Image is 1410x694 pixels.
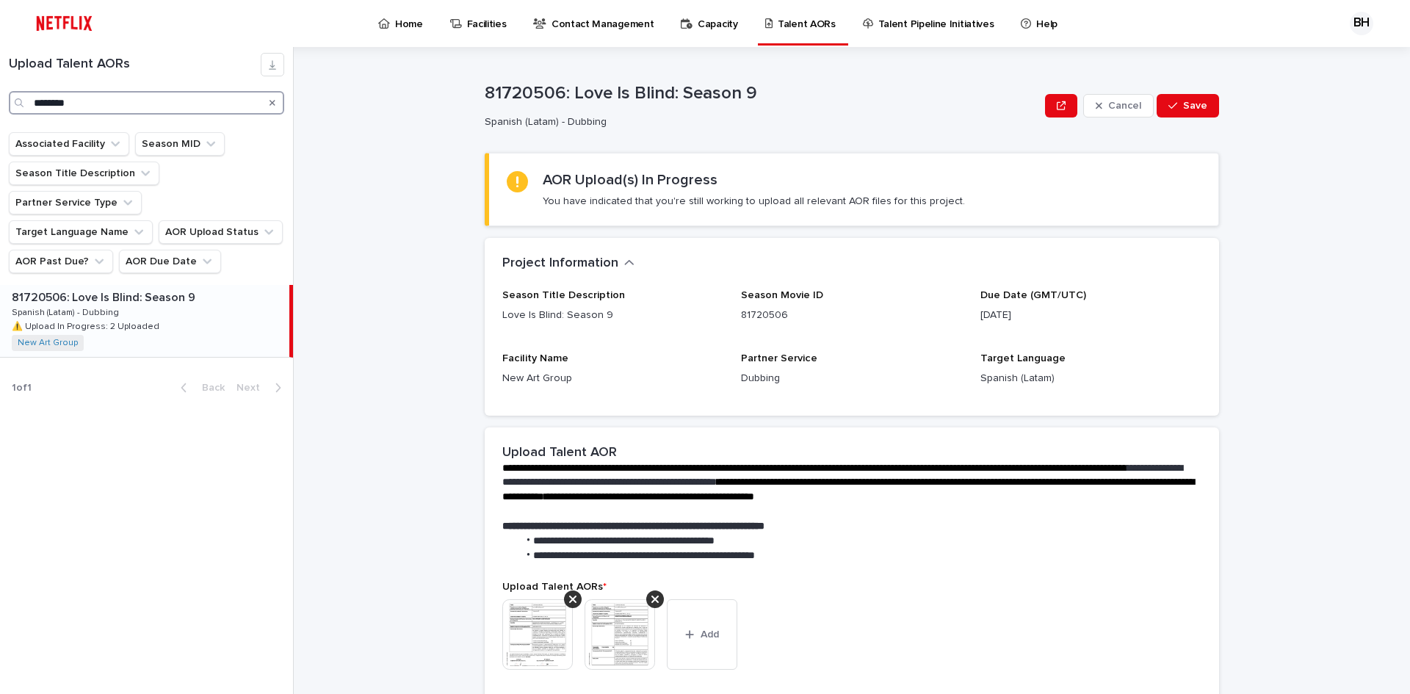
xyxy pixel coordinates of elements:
[980,371,1201,386] p: Spanish (Latam)
[543,195,965,208] p: You have indicated that you're still working to upload all relevant AOR files for this project.
[119,250,221,273] button: AOR Due Date
[1350,12,1373,35] div: BH
[9,57,261,73] h1: Upload Talent AORs
[485,116,1033,129] p: Spanish (Latam) - Dubbing
[236,383,269,393] span: Next
[502,353,568,364] span: Facility Name
[741,371,962,386] p: Dubbing
[18,338,78,348] a: New Art Group
[502,445,617,461] h2: Upload Talent AOR
[502,308,723,323] p: Love Is Blind: Season 9
[9,162,159,185] button: Season Title Description
[980,353,1066,364] span: Target Language
[980,290,1086,300] span: Due Date (GMT/UTC)
[9,220,153,244] button: Target Language Name
[29,9,99,38] img: ifQbXi3ZQGMSEF7WDB7W
[1083,94,1154,118] button: Cancel
[485,83,1039,104] p: 81720506: Love Is Blind: Season 9
[12,305,122,318] p: Spanish (Latam) - Dubbing
[231,381,293,394] button: Next
[543,171,717,189] h2: AOR Upload(s) In Progress
[701,629,719,640] span: Add
[9,91,284,115] input: Search
[980,308,1201,323] p: [DATE]
[1108,101,1141,111] span: Cancel
[667,599,737,670] button: Add
[502,256,618,272] h2: Project Information
[9,132,129,156] button: Associated Facility
[741,290,823,300] span: Season Movie ID
[12,319,162,332] p: ⚠️ Upload In Progress: 2 Uploaded
[502,582,607,592] span: Upload Talent AORs
[159,220,283,244] button: AOR Upload Status
[1183,101,1207,111] span: Save
[741,353,817,364] span: Partner Service
[741,308,962,323] p: 81720506
[193,383,225,393] span: Back
[135,132,225,156] button: Season MID
[9,250,113,273] button: AOR Past Due?
[12,288,198,305] p: 81720506: Love Is Blind: Season 9
[502,256,634,272] button: Project Information
[1157,94,1219,118] button: Save
[502,371,723,386] p: New Art Group
[502,290,625,300] span: Season Title Description
[169,381,231,394] button: Back
[9,191,142,214] button: Partner Service Type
